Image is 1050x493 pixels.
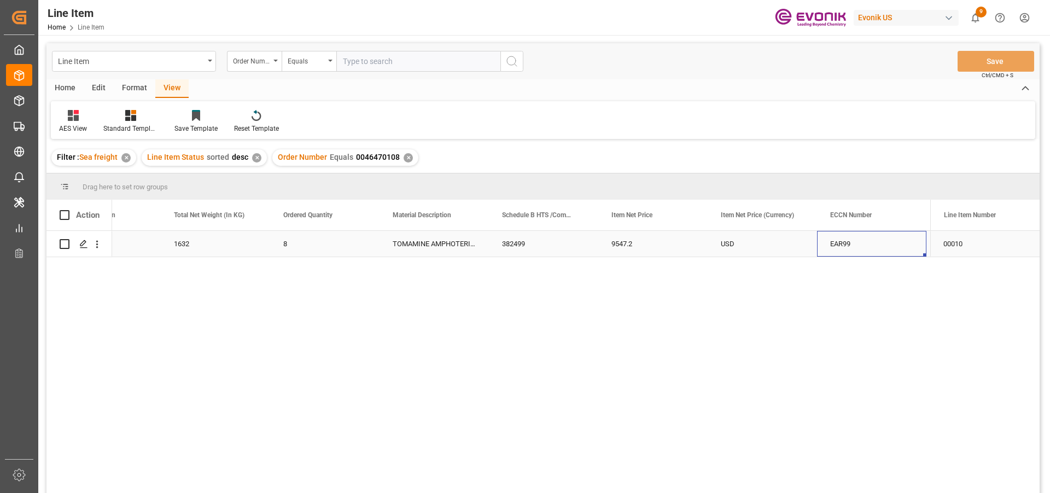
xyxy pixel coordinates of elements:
[708,231,817,257] div: USD
[404,153,413,163] div: ✕
[59,124,87,134] div: AES View
[79,153,118,161] span: Sea freight
[500,51,523,72] button: search button
[84,79,114,98] div: Edit
[598,231,708,257] div: 9547.2
[330,153,353,161] span: Equals
[232,153,248,161] span: desc
[58,54,204,67] div: Line Item
[336,51,500,72] input: Type to search
[854,7,963,28] button: Evonik US
[83,183,168,191] span: Drag here to set row groups
[356,153,400,161] span: 0046470108
[830,211,872,219] span: ECCN Number
[963,5,988,30] button: show 9 new notifications
[103,124,158,134] div: Standard Templates
[52,51,216,72] button: open menu
[270,231,380,257] div: 8
[227,51,282,72] button: open menu
[288,54,325,66] div: Equals
[147,153,204,161] span: Line Item Status
[982,71,1013,79] span: Ctrl/CMD + S
[282,51,336,72] button: open menu
[502,211,575,219] span: Schedule B HTS /Commodity Code (HS Code)
[278,153,327,161] span: Order Number
[958,51,1034,72] button: Save
[393,211,451,219] span: Material Description
[234,124,279,134] div: Reset Template
[489,231,598,257] div: 382499
[161,231,270,257] div: 1632
[976,7,987,18] span: 9
[930,231,1040,257] div: 00010
[721,211,794,219] span: Item Net Price (Currency)
[48,24,66,31] a: Home
[48,5,104,21] div: Line Item
[57,153,79,161] span: Filter :
[207,153,229,161] span: sorted
[233,54,270,66] div: Order Number
[830,231,913,257] div: EAR99
[854,10,959,26] div: Evonik US
[283,211,332,219] span: Ordered Quantity
[611,211,652,219] span: Item Net Price
[252,153,261,163] div: ✕
[380,231,489,257] div: TOMAMINE AMPHOTERIC 400:2475:204:PP:P
[46,231,112,257] div: Press SPACE to select this row.
[988,5,1012,30] button: Help Center
[121,153,131,163] div: ✕
[114,79,155,98] div: Format
[775,8,846,27] img: Evonik-brand-mark-Deep-Purple-RGB.jpeg_1700498283.jpeg
[76,210,100,220] div: Action
[46,79,84,98] div: Home
[174,211,244,219] span: Total Net Weight (In KG)
[930,231,1040,257] div: Press SPACE to select this row.
[174,124,218,134] div: Save Template
[155,79,189,98] div: View
[944,211,996,219] span: Line Item Number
